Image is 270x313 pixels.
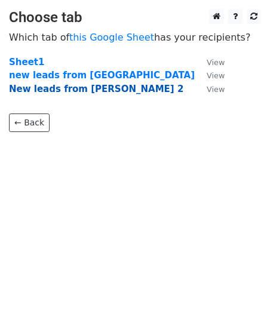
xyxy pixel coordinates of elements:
[9,57,44,67] a: Sheet1
[210,256,270,313] iframe: Chat Widget
[207,58,225,67] small: View
[9,31,261,44] p: Which tab of has your recipients?
[69,32,154,43] a: this Google Sheet
[207,71,225,80] small: View
[9,70,195,81] a: new leads from [GEOGRAPHIC_DATA]
[195,84,225,94] a: View
[9,84,183,94] a: New leads from [PERSON_NAME] 2
[207,85,225,94] small: View
[9,113,50,132] a: ← Back
[195,70,225,81] a: View
[9,9,261,26] h3: Choose tab
[195,57,225,67] a: View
